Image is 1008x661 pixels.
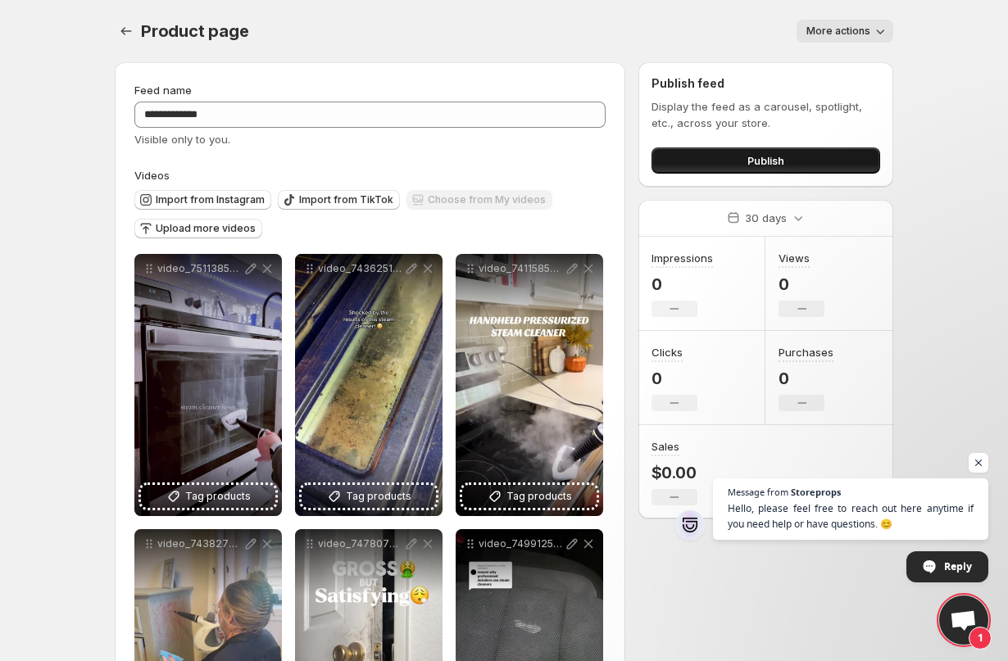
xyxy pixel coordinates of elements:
[969,627,992,650] span: 1
[779,274,824,294] p: 0
[157,262,243,275] p: video_7511385871698971935
[134,254,282,516] div: video_7511385871698971935Tag products
[185,488,251,505] span: Tag products
[141,21,249,41] span: Product page
[652,75,880,92] h2: Publish feed
[134,84,192,97] span: Feed name
[779,250,810,266] h3: Views
[318,537,403,550] p: video_7478076416287018286
[479,537,564,550] p: video_7499125649047833902
[652,438,679,455] h3: Sales
[652,274,713,294] p: 0
[728,500,974,532] span: Hello, please feel free to reach out here anytime if you need help or have questions. 😊
[791,487,841,496] span: Storeprops
[747,152,784,169] span: Publish
[134,169,170,182] span: Videos
[456,254,603,516] div: video_7411585006792871198Tag products
[745,210,787,226] p: 30 days
[779,369,833,388] p: 0
[134,219,262,238] button: Upload more videos
[157,537,243,550] p: video_7438270328155065646
[652,147,880,174] button: Publish
[806,25,870,38] span: More actions
[939,595,988,645] div: Open chat
[278,190,400,210] button: Import from TikTok
[506,488,572,505] span: Tag products
[462,485,597,508] button: Tag products
[479,262,564,275] p: video_7411585006792871198
[652,369,697,388] p: 0
[728,487,788,496] span: Message from
[944,552,972,581] span: Reply
[141,485,275,508] button: Tag products
[652,463,697,482] p: $0.00
[156,193,265,206] span: Import from Instagram
[115,20,138,43] button: Settings
[652,344,683,360] h3: Clicks
[797,20,893,43] button: More actions
[318,262,403,275] p: video_7436251034999098670
[652,98,880,131] p: Display the feed as a carousel, spotlight, etc., across your store.
[652,250,713,266] h3: Impressions
[346,488,411,505] span: Tag products
[156,222,256,235] span: Upload more videos
[295,254,443,516] div: video_7436251034999098670Tag products
[779,344,833,360] h3: Purchases
[134,133,230,146] span: Visible only to you.
[299,193,393,206] span: Import from TikTok
[134,190,271,210] button: Import from Instagram
[302,485,436,508] button: Tag products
